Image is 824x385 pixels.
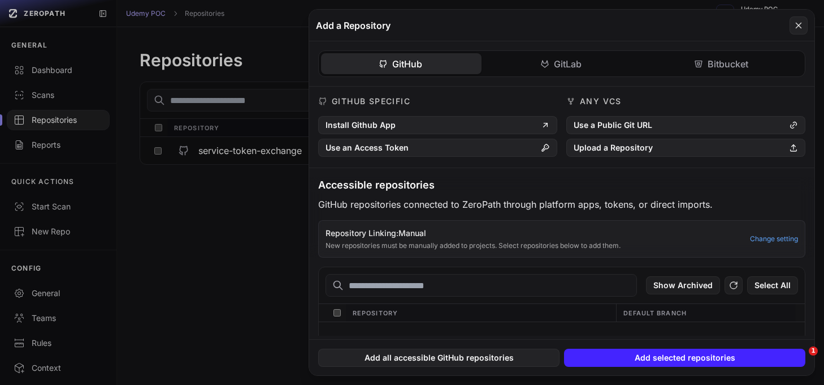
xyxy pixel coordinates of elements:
button: Upload a Repository [566,139,805,157]
iframe: Intercom live chat [786,346,813,374]
p: Repository Linking: Manual [326,228,743,239]
p: New repositories must be manually added to projects. Select repositories below to add them. [326,241,743,250]
span: 1 [809,346,818,356]
button: Add selected repositories [564,349,805,367]
button: GitHub [321,53,482,74]
button: Use an Access Token [318,139,557,157]
h3: Accessible repositories [318,177,805,193]
button: Show Archived [646,276,720,294]
p: GitHub repositories connected to ZeroPath through platform apps, tokens, or direct imports. [318,198,805,211]
h4: Any VCS [580,96,622,107]
h3: Add a Repository [316,19,391,32]
a: Change setting [750,234,798,243]
h4: GitHub Specific [332,96,410,107]
button: Add all accessible GitHub repositories [318,349,560,367]
button: Bitbucket [642,53,803,74]
button: Use a Public Git URL [566,116,805,134]
button: GitLab [482,53,642,74]
button: Install Github App [318,116,557,134]
div: Default Branch [616,304,796,322]
button: Select All [747,276,798,294]
div: Repository [346,304,616,322]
